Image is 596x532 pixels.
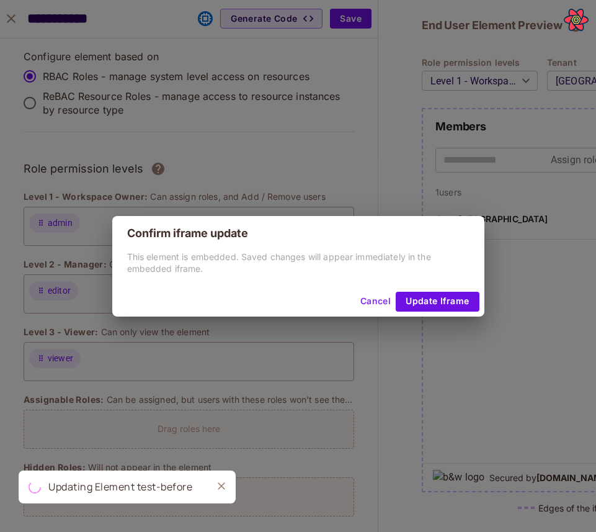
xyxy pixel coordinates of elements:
button: Update Iframe [396,292,479,312]
div: Updating Element test-before [48,479,192,495]
button: Close [212,477,231,495]
h2: Confirm iframe update [112,216,484,251]
button: Open React Query Devtools [564,7,589,32]
p: This element is embedded. Saved changes will appear immediately in the embedded iframe. [127,251,469,274]
button: Cancel [355,292,396,312]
